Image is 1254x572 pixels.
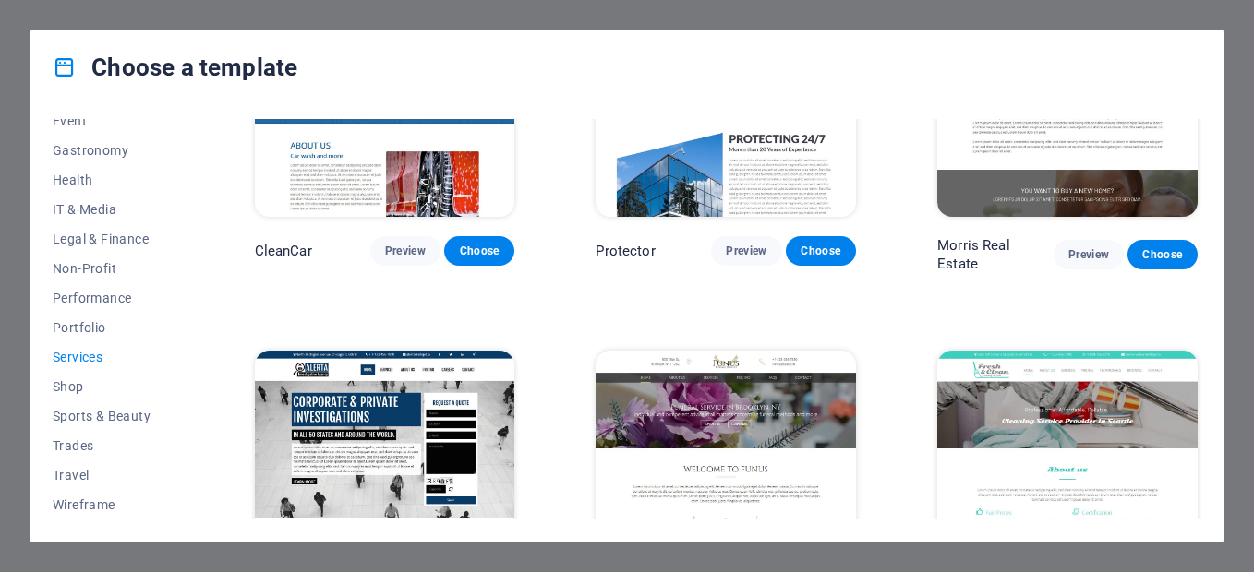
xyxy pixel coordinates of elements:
span: Choose [1142,247,1183,262]
span: Preview [385,244,426,258]
p: Protector [596,242,655,260]
span: Performance [53,291,174,305]
button: Gastronomy [53,136,174,165]
h4: Choose a template [53,53,297,82]
button: Choose [786,236,856,266]
span: Choose [801,244,841,258]
button: Choose [444,236,514,266]
span: Shop [53,379,174,394]
span: IT & Media [53,202,174,217]
button: Performance [53,283,174,313]
button: Sports & Beauty [53,401,174,431]
button: Trades [53,431,174,460]
button: Travel [53,460,174,490]
span: Travel [53,468,174,483]
span: Health [53,173,174,187]
p: Morris Real Estate [937,236,1054,273]
span: Legal & Finance [53,232,174,246]
button: Shop [53,372,174,401]
span: Choose [459,244,500,258]
button: Wireframe [53,490,174,519]
span: Sports & Beauty [53,409,174,423]
button: Services [53,342,174,372]
span: Gastronomy [53,143,174,158]
button: Choose [1127,240,1198,269]
button: Non-Profit [53,254,174,283]
span: Portfolio [53,320,174,335]
button: Event [53,106,174,136]
p: CleanCar [255,242,312,260]
span: Wireframe [53,497,174,512]
button: Portfolio [53,313,174,342]
span: Preview [1068,247,1109,262]
button: Preview [711,236,781,266]
span: Non-Profit [53,261,174,276]
span: Event [53,113,174,128]
button: Preview [1054,240,1124,269]
span: Trades [53,438,174,453]
button: Preview [370,236,440,266]
button: Health [53,165,174,195]
span: Services [53,350,174,364]
button: IT & Media [53,195,174,224]
span: Preview [726,244,766,258]
button: Legal & Finance [53,224,174,254]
